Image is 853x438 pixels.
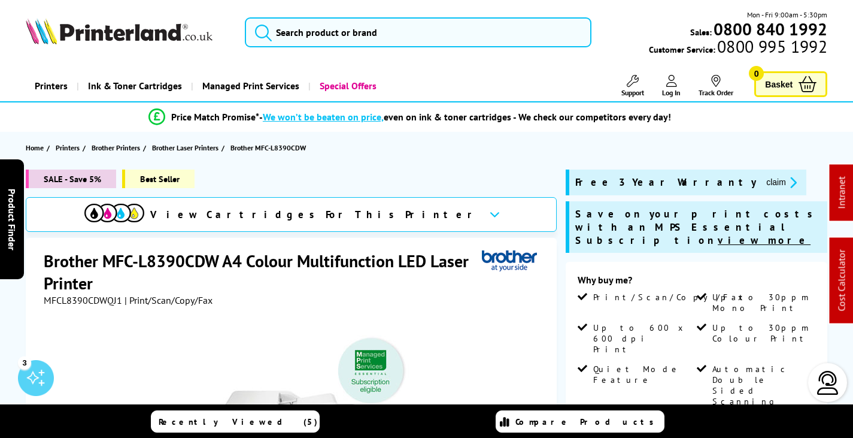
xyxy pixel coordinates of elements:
a: Ink & Toner Cartridges [77,71,191,101]
a: Managed Print Services [191,71,308,101]
b: 0800 840 1992 [714,18,827,40]
a: Brother MFC-L8390CDW [230,141,309,154]
span: Print/Scan/Copy/Fax [593,292,747,303]
div: Why buy me? [578,274,815,292]
img: Brother [482,250,537,272]
span: Home [26,141,44,154]
span: Save on your print costs with an MPS Essential Subscription [575,207,818,247]
a: Log In [662,75,681,97]
span: Mon - Fri 9:00am - 5:30pm [747,9,827,20]
a: Track Order [699,75,733,97]
a: 0800 840 1992 [712,23,827,35]
span: Log In [662,88,681,97]
img: Printerland Logo [26,18,213,44]
span: Brother Printers [92,141,140,154]
a: Support [621,75,644,97]
input: Search product or brand [245,17,591,47]
span: Brother MFC-L8390CDW [230,141,306,154]
span: Recently Viewed (5) [159,416,318,427]
a: Brother Printers [92,141,143,154]
span: Ink & Toner Cartridges [88,71,182,101]
span: SALE - Save 5% [26,170,116,188]
span: Basket [765,76,793,92]
a: Compare Products [496,410,664,433]
a: Printers [56,141,83,154]
span: Automatic Double Sided Scanning [712,364,813,407]
span: Brother Laser Printers [152,141,218,154]
span: Compare Products [515,416,660,427]
span: Product Finder [6,188,18,250]
span: Support [621,88,644,97]
div: 3 [18,356,31,369]
a: Printerland Logo [26,18,230,47]
a: Intranet [836,177,848,209]
span: Free 3 Year Warranty [575,176,757,189]
li: modal_Promise [6,107,813,128]
span: 0800 995 1992 [715,41,827,52]
a: Home [26,141,47,154]
a: Cost Calculator [836,250,848,312]
span: | Print/Scan/Copy/Fax [125,294,213,306]
span: View Cartridges For This Printer [150,208,479,221]
img: View Cartridges [84,204,144,222]
span: Sales: [690,26,712,38]
a: Brother Laser Printers [152,141,221,154]
div: - even on ink & toner cartridges - We check our competitors every day! [259,111,671,123]
img: user-headset-light.svg [816,371,840,395]
span: Up to 30ppm Mono Print [712,292,813,313]
span: Up to 600 x 600 dpi Print [593,322,694,355]
u: view more [718,234,810,247]
span: Up to 30ppm Colour Print [712,322,813,344]
span: Best Seller [122,170,195,188]
button: promo-description [763,176,800,189]
span: Quiet Mode Feature [593,364,694,385]
span: Customer Service: [649,41,827,55]
a: Special Offers [308,71,385,101]
span: Printers [56,141,80,154]
span: Price Match Promise* [171,111,259,123]
h1: Brother MFC-L8390CDW A4 Colour Multifunction LED Laser Printer [44,250,482,294]
a: Basket 0 [754,71,827,97]
span: MFCL8390CDWQJ1 [44,294,122,306]
span: We won’t be beaten on price, [263,111,384,123]
a: Recently Viewed (5) [151,410,320,433]
a: Printers [26,71,77,101]
span: 0 [749,66,764,81]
